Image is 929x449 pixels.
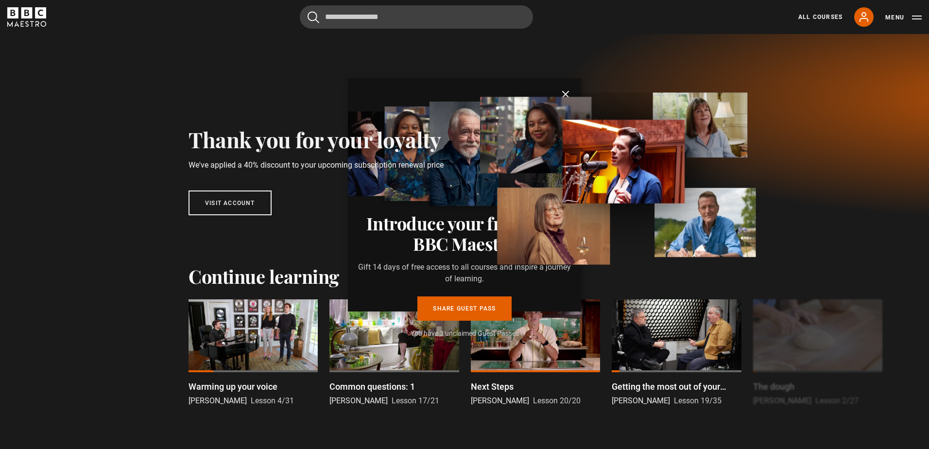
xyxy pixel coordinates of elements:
[674,396,722,405] span: Lesson 19/35
[815,396,859,405] span: Lesson 2/27
[308,11,319,23] button: Submit the search query
[189,190,272,215] a: Visit account
[471,380,514,393] p: Next Steps
[329,396,388,405] span: [PERSON_NAME]
[885,13,922,22] button: Toggle navigation
[356,213,573,254] h3: Introduce your friends to BBC Maestro
[251,396,294,405] span: Lesson 4/31
[7,7,46,27] svg: BBC Maestro
[189,380,277,393] p: Warming up your voice
[753,396,811,405] span: [PERSON_NAME]
[189,299,318,407] a: Warming up your voice [PERSON_NAME] Lesson 4/31
[417,296,511,321] a: Share guest pass
[189,159,445,171] p: We've applied a 40% discount to your upcoming subscription renewal price
[753,380,794,393] p: The dough
[189,265,740,288] h2: Continue learning
[471,396,529,405] span: [PERSON_NAME]
[392,396,439,405] span: Lesson 17/21
[612,380,741,393] p: Getting the most out of your subject
[356,328,573,339] p: You have 3 unclaimed Guest Passes
[480,92,756,265] img: banner_image-1d4a58306c65641337db.webp
[329,380,415,393] p: Common questions: 1
[612,396,670,405] span: [PERSON_NAME]
[798,13,843,21] a: All Courses
[753,299,882,407] a: The dough [PERSON_NAME] Lesson 2/27
[300,5,533,29] input: Search
[329,299,459,407] a: Common questions: 1 [PERSON_NAME] Lesson 17/21
[356,261,573,285] p: Gift 14 days of free access to all courses and inspire a journey of learning.
[189,396,247,405] span: [PERSON_NAME]
[533,396,581,405] span: Lesson 20/20
[189,127,445,152] h2: Thank you for your loyalty
[612,299,741,407] a: Getting the most out of your subject [PERSON_NAME] Lesson 19/35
